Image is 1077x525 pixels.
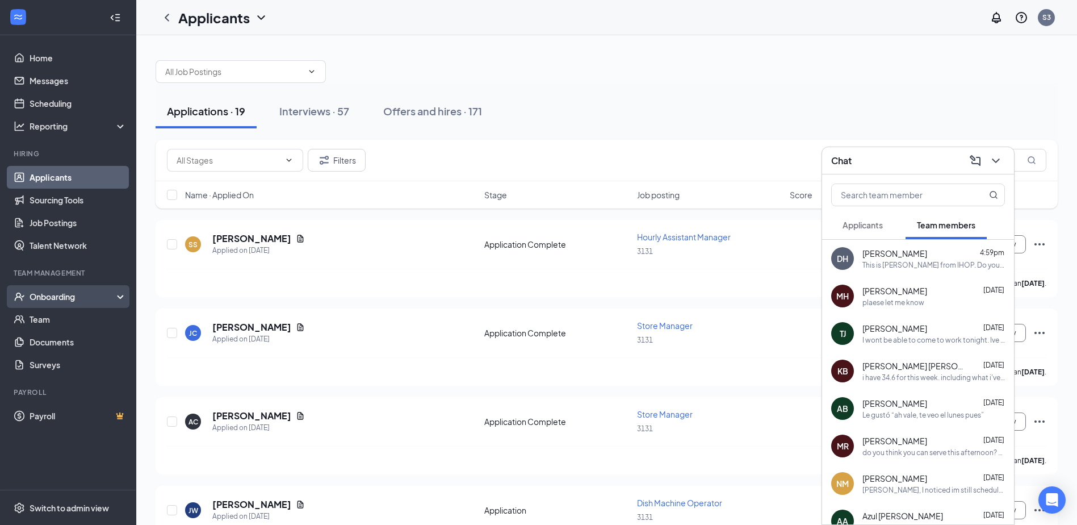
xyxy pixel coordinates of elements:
svg: ChevronDown [284,156,294,165]
span: Dish Machine Operator [637,498,722,508]
span: [DATE] [983,473,1004,482]
span: 3131 [637,424,653,433]
span: Stage [484,189,507,201]
a: Sourcing Tools [30,189,127,211]
svg: Collapse [110,12,121,23]
button: ComposeMessage [966,152,984,170]
div: AC [188,417,198,427]
svg: Document [296,234,305,243]
span: Hourly Assistant Manager [637,232,731,242]
h5: [PERSON_NAME] [212,321,291,334]
svg: UserCheck [14,291,25,302]
div: Application Complete [484,327,630,339]
h5: [PERSON_NAME] [212,410,291,422]
span: [DATE] [983,511,1004,519]
span: [DATE] [983,286,1004,294]
span: Applicants [843,220,883,230]
div: Applications · 19 [167,104,245,118]
div: Switch to admin view [30,502,109,514]
svg: ChevronDown [307,67,316,76]
div: MH [836,290,849,302]
div: SS [188,240,198,249]
svg: Ellipses [1033,503,1046,517]
span: [DATE] [983,361,1004,369]
span: 3131 [637,513,653,522]
div: JC [189,328,197,338]
a: Talent Network [30,234,127,257]
span: Team members [917,220,975,230]
div: Application [484,505,630,516]
span: [PERSON_NAME] [862,285,927,297]
div: Hiring [14,149,124,159]
div: I wont be able to come to work tonight. Ive been throwing up all morning so im going to the doctors. [862,335,1005,345]
svg: MagnifyingGlass [989,190,998,199]
div: Applied on [DATE] [212,511,305,522]
span: [DATE] [983,436,1004,444]
a: Surveys [30,353,127,376]
span: [PERSON_NAME] [PERSON_NAME] [862,360,965,372]
svg: WorkstreamLogo [12,11,24,23]
span: Job posting [637,189,680,201]
div: Application Complete [484,416,630,427]
svg: Document [296,411,305,420]
span: [PERSON_NAME] [862,248,927,259]
svg: Settings [14,502,25,514]
input: Search team member [832,184,966,206]
svg: Analysis [14,120,25,132]
a: Applicants [30,166,127,189]
span: Store Manager [637,409,693,419]
a: ChevronLeft [160,11,174,24]
span: 4:59pm [980,248,1004,257]
span: [DATE] [983,398,1004,407]
div: do you think you can serve this afternoon? we got 2 servers called out [862,448,1005,457]
div: i have 34.6 for this week. including what i've already worked and what im scheduled for [862,373,1005,382]
span: [DATE] [983,323,1004,332]
svg: Ellipses [1033,415,1046,428]
span: [PERSON_NAME] [862,398,927,409]
b: [DATE] [1021,456,1045,465]
a: Scheduling [30,92,127,115]
svg: Notifications [990,11,1003,24]
div: Open Intercom Messenger [1038,486,1066,514]
input: All Stages [177,154,280,166]
b: [DATE] [1021,279,1045,287]
div: This is [PERSON_NAME] from IHOP. Do you think you could come to work [DATE]? [862,260,1005,270]
div: Applied on [DATE] [212,334,305,345]
span: Store Manager [637,320,693,331]
span: 3131 [637,336,653,344]
div: [PERSON_NAME], I noticed im still scheduled for [DATE] when I can't come in. [862,485,1005,495]
div: Application Complete [484,239,630,250]
svg: Ellipses [1033,326,1046,340]
div: TJ [840,328,846,339]
span: [PERSON_NAME] [862,473,927,484]
a: Team [30,308,127,331]
svg: ComposeMessage [969,154,982,168]
a: Home [30,47,127,69]
span: 3131 [637,247,653,256]
div: Applied on [DATE] [212,245,305,256]
div: Team Management [14,268,124,278]
a: PayrollCrown [30,405,127,427]
a: Job Postings [30,211,127,234]
span: Name · Applied On [185,189,254,201]
svg: Ellipses [1033,238,1046,251]
h3: Chat [831,155,852,167]
input: All Job Postings [165,65,303,78]
div: Onboarding [30,291,117,302]
div: Payroll [14,388,124,397]
svg: MagnifyingGlass [1027,156,1036,165]
div: DH [837,253,848,264]
div: Le gustó “ah vale, te veo el lunes pues” [862,410,984,420]
span: Score [790,189,812,201]
div: S3 [1042,13,1051,22]
div: Offers and hires · 171 [383,104,482,118]
span: [PERSON_NAME] [862,435,927,447]
div: NM [836,478,849,489]
h5: [PERSON_NAME] [212,498,291,511]
svg: ChevronDown [254,11,268,24]
div: Applied on [DATE] [212,422,305,434]
div: AB [837,403,848,414]
div: Reporting [30,120,127,132]
svg: Document [296,323,305,332]
span: Azul [PERSON_NAME] [862,510,943,522]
